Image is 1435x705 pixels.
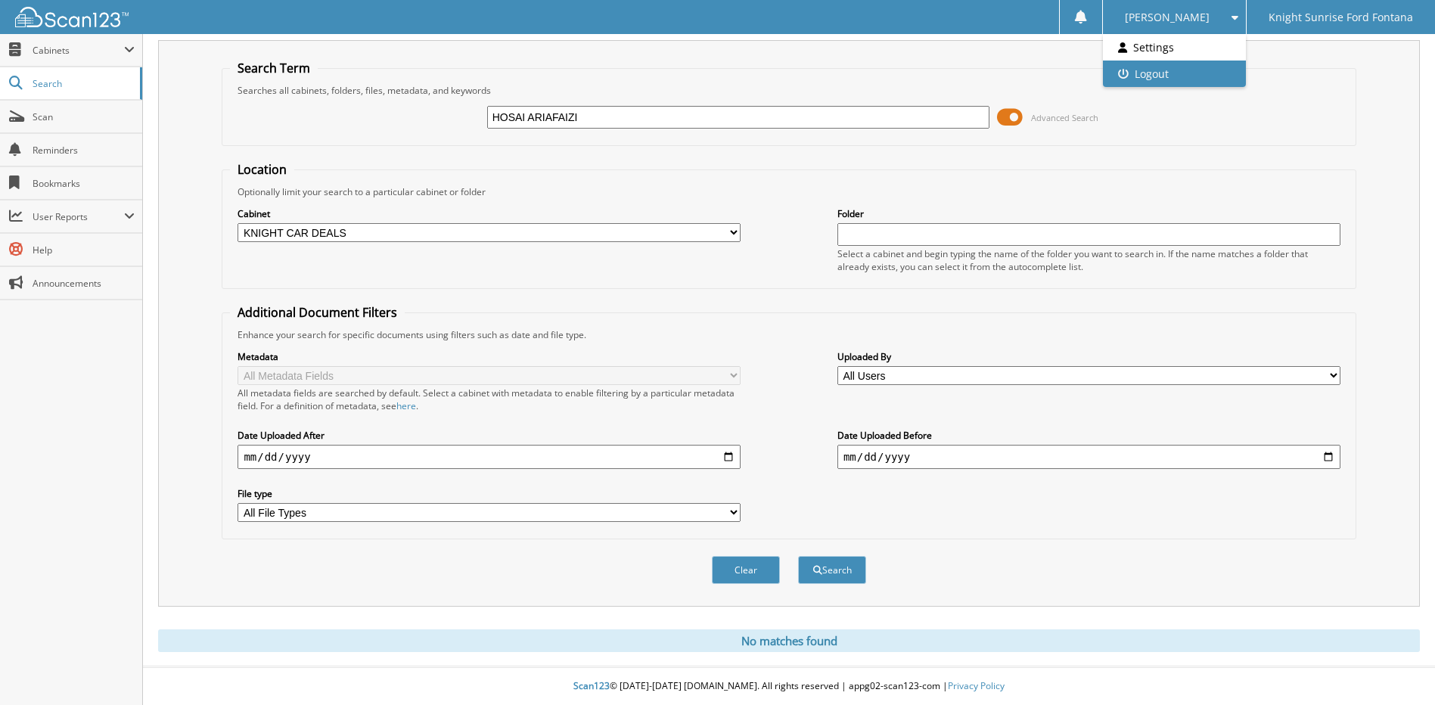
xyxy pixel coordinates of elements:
label: Date Uploaded After [238,429,741,442]
iframe: Chat Widget [1359,632,1435,705]
input: end [837,445,1340,469]
a: here [396,399,416,412]
label: Folder [837,207,1340,220]
span: Scan123 [573,679,610,692]
div: Searches all cabinets, folders, files, metadata, and keywords [230,84,1347,97]
div: No matches found [158,629,1420,652]
span: Reminders [33,144,135,157]
a: Settings [1103,34,1246,61]
legend: Additional Document Filters [230,304,405,321]
a: Privacy Policy [948,679,1005,692]
span: Help [33,244,135,256]
span: [PERSON_NAME] [1125,13,1210,22]
legend: Search Term [230,60,318,76]
div: Enhance your search for specific documents using filters such as date and file type. [230,328,1347,341]
label: File type [238,487,741,500]
span: User Reports [33,210,124,223]
a: Logout [1103,61,1246,87]
span: Bookmarks [33,177,135,190]
button: Clear [712,556,780,584]
legend: Location [230,161,294,178]
label: Date Uploaded Before [837,429,1340,442]
div: All metadata fields are searched by default. Select a cabinet with metadata to enable filtering b... [238,387,741,412]
label: Cabinet [238,207,741,220]
input: start [238,445,741,469]
span: Scan [33,110,135,123]
span: Knight Sunrise Ford Fontana [1269,13,1413,22]
div: Optionally limit your search to a particular cabinet or folder [230,185,1347,198]
div: Select a cabinet and begin typing the name of the folder you want to search in. If the name match... [837,247,1340,273]
label: Uploaded By [837,350,1340,363]
div: © [DATE]-[DATE] [DOMAIN_NAME]. All rights reserved | appg02-scan123-com | [143,668,1435,705]
span: Announcements [33,277,135,290]
span: Advanced Search [1031,112,1098,123]
span: Cabinets [33,44,124,57]
span: Search [33,77,132,90]
label: Metadata [238,350,741,363]
img: scan123-logo-white.svg [15,7,129,27]
button: Search [798,556,866,584]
